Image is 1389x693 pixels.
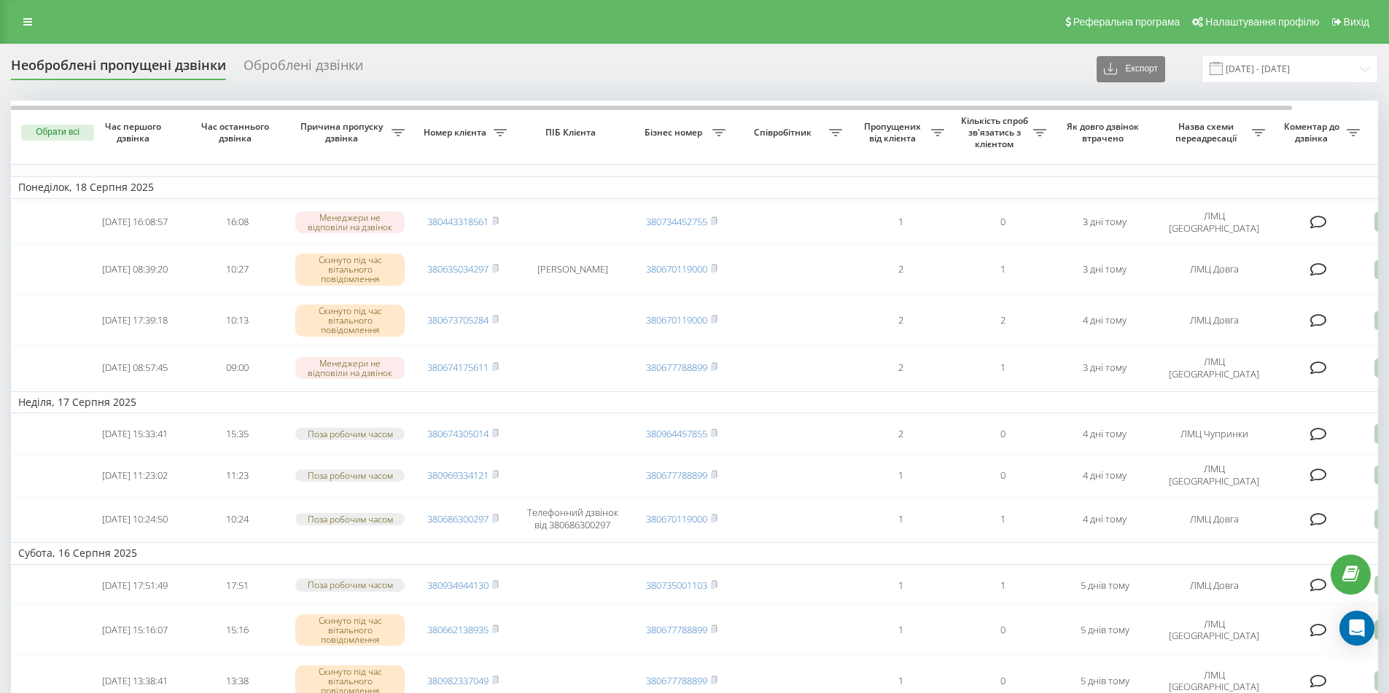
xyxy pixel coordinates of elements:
[849,498,952,539] td: 1
[952,246,1054,294] td: 1
[1156,202,1272,243] td: ЛМЦ [GEOGRAPHIC_DATA]
[427,512,489,525] a: 380686300297
[186,606,288,654] td: 15:16
[646,579,707,592] a: 380735001103
[84,416,186,452] td: [DATE] 15:33:41
[1156,348,1272,388] td: ЛМЦ [GEOGRAPHIC_DATA]
[849,416,952,452] td: 2
[84,568,186,603] td: [DATE] 17:51:49
[419,127,494,138] span: Номер клієнта
[1054,498,1156,539] td: 4 дні тому
[646,313,707,326] a: 380670119000
[1156,606,1272,654] td: ЛМЦ [GEOGRAPHIC_DATA]
[1344,16,1369,28] span: Вихід
[84,348,186,388] td: [DATE] 08:57:45
[84,297,186,345] td: [DATE] 17:39:18
[84,606,186,654] td: [DATE] 15:16:07
[11,58,226,80] div: Необроблені пропущені дзвінки
[295,579,405,591] div: Поза робочим часом
[427,427,489,440] a: 380674305014
[295,469,405,482] div: Поза робочим часом
[427,579,489,592] a: 380934944130
[849,202,952,243] td: 1
[186,498,288,539] td: 10:24
[295,357,405,379] div: Менеджери не відповіли на дзвінок
[646,215,707,228] a: 380734452755
[198,121,276,144] span: Час останнього дзвінка
[849,348,952,388] td: 2
[952,416,1054,452] td: 0
[84,202,186,243] td: [DATE] 16:08:57
[1205,16,1319,28] span: Налаштування профілю
[1054,202,1156,243] td: 3 дні тому
[244,58,363,80] div: Оброблені дзвінки
[427,313,489,326] a: 380673705284
[186,202,288,243] td: 16:08
[1065,121,1144,144] span: Як довго дзвінок втрачено
[1156,297,1272,345] td: ЛМЦ Довга
[638,127,712,138] span: Бізнес номер
[295,121,392,144] span: Причина пропуску дзвінка
[1054,416,1156,452] td: 4 дні тому
[646,623,707,636] a: 380677788899
[427,361,489,374] a: 380674175611
[84,246,186,294] td: [DATE] 08:39:20
[646,674,707,687] a: 380677788899
[514,246,631,294] td: [PERSON_NAME]
[849,246,952,294] td: 2
[952,568,1054,603] td: 1
[952,348,1054,388] td: 1
[526,127,618,138] span: ПІБ Клієнта
[646,361,707,374] a: 380677788899
[1156,455,1272,496] td: ЛМЦ [GEOGRAPHIC_DATA]
[849,606,952,654] td: 1
[952,297,1054,345] td: 2
[427,215,489,228] a: 380443318561
[740,127,829,138] span: Співробітник
[1054,455,1156,496] td: 4 дні тому
[514,498,631,539] td: Телефонний дзвінок від 380686300297
[295,211,405,233] div: Менеджери не відповіли на дзвінок
[959,115,1033,149] span: Кількість спроб зв'язатись з клієнтом
[646,427,707,440] a: 380964457855
[849,297,952,345] td: 2
[427,262,489,275] a: 380635034297
[1156,416,1272,452] td: ЛМЦ Чупринки
[952,498,1054,539] td: 1
[84,498,186,539] td: [DATE] 10:24:50
[295,254,405,286] div: Скинуто під час вітального повідомлення
[186,568,288,603] td: 17:51
[295,614,405,646] div: Скинуто під час вітального повідомлення
[1156,498,1272,539] td: ЛМЦ Довга
[952,455,1054,496] td: 0
[1156,568,1272,603] td: ЛМЦ Довга
[849,455,952,496] td: 1
[1054,606,1156,654] td: 5 днів тому
[186,455,288,496] td: 11:23
[1339,611,1374,646] div: Open Intercom Messenger
[295,305,405,337] div: Скинуто під час вітального повідомлення
[427,623,489,636] a: 380662138935
[1097,56,1165,82] button: Експорт
[427,469,489,482] a: 380969334121
[96,121,174,144] span: Час першого дзвінка
[952,202,1054,243] td: 0
[1156,246,1272,294] td: ЛМЦ Довга
[1280,121,1347,144] span: Коментар до дзвінка
[646,469,707,482] a: 380677788899
[1054,297,1156,345] td: 4 дні тому
[1054,348,1156,388] td: 3 дні тому
[21,125,94,141] button: Обрати всі
[186,297,288,345] td: 10:13
[295,428,405,440] div: Поза робочим часом
[186,246,288,294] td: 10:27
[849,568,952,603] td: 1
[186,348,288,388] td: 09:00
[1163,121,1252,144] span: Назва схеми переадресації
[1054,568,1156,603] td: 5 днів тому
[952,606,1054,654] td: 0
[646,262,707,275] a: 380670119000
[646,512,707,525] a: 380670119000
[295,513,405,525] div: Поза робочим часом
[1054,246,1156,294] td: 3 дні тому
